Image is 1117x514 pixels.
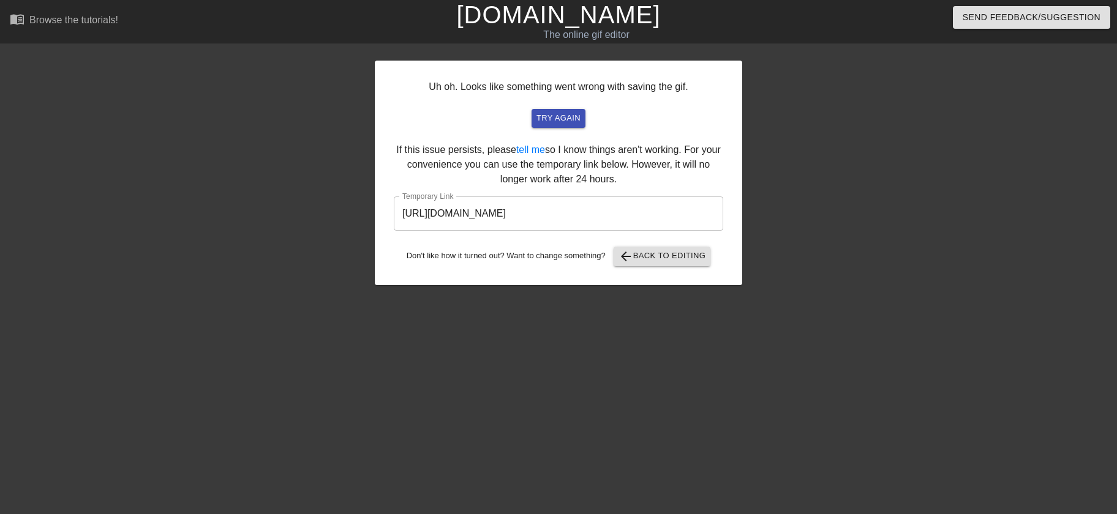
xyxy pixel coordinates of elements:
span: menu_book [10,12,24,26]
div: Uh oh. Looks like something went wrong with saving the gif. If this issue persists, please so I k... [375,61,742,285]
a: Browse the tutorials! [10,12,118,31]
span: try again [536,111,581,125]
span: Send Feedback/Suggestion [963,10,1100,25]
button: try again [532,109,585,128]
div: The online gif editor [378,28,794,42]
span: Back to Editing [619,249,706,264]
a: tell me [516,144,545,155]
button: Back to Editing [614,247,711,266]
button: Send Feedback/Suggestion [953,6,1110,29]
input: bare [394,196,723,231]
div: Browse the tutorials! [29,15,118,25]
span: arrow_back [619,249,633,264]
div: Don't like how it turned out? Want to change something? [394,247,723,266]
a: [DOMAIN_NAME] [456,1,660,28]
